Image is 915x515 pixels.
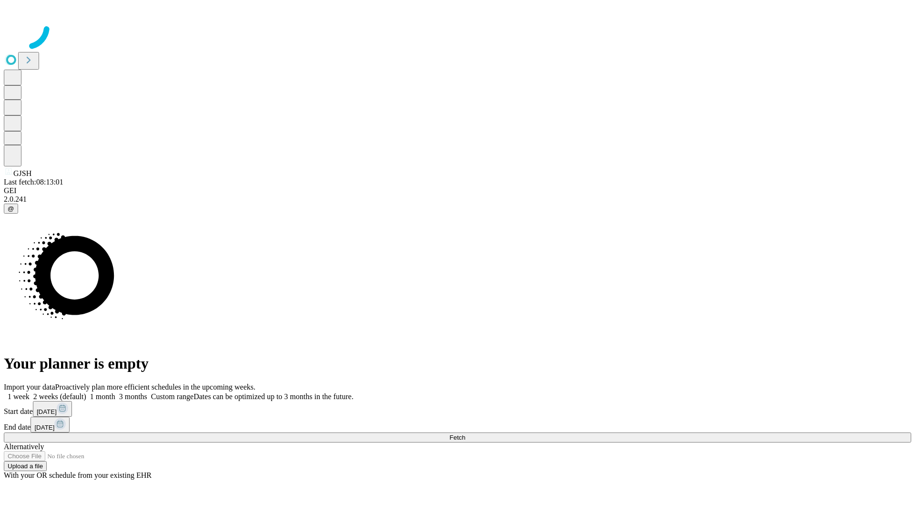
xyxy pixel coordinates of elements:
[4,417,911,433] div: End date
[151,392,193,401] span: Custom range
[449,434,465,441] span: Fetch
[8,392,30,401] span: 1 week
[34,424,54,431] span: [DATE]
[13,169,31,177] span: GJSH
[4,383,55,391] span: Import your data
[4,433,911,443] button: Fetch
[33,392,86,401] span: 2 weeks (default)
[30,417,70,433] button: [DATE]
[90,392,115,401] span: 1 month
[4,471,152,479] span: With your OR schedule from your existing EHR
[4,195,911,204] div: 2.0.241
[33,401,72,417] button: [DATE]
[4,355,911,372] h1: Your planner is empty
[8,205,14,212] span: @
[193,392,353,401] span: Dates can be optimized up to 3 months in the future.
[4,461,47,471] button: Upload a file
[4,178,63,186] span: Last fetch: 08:13:01
[4,443,44,451] span: Alternatively
[4,186,911,195] div: GEI
[4,401,911,417] div: Start date
[4,204,18,214] button: @
[119,392,147,401] span: 3 months
[55,383,255,391] span: Proactively plan more efficient schedules in the upcoming weeks.
[37,408,57,415] span: [DATE]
